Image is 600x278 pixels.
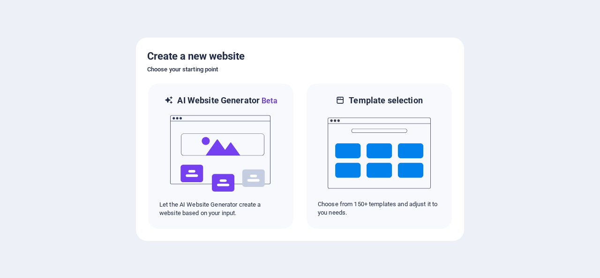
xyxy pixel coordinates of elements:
[147,83,294,230] div: AI Website GeneratorBetaaiLet the AI Website Generator create a website based on your input.
[159,201,282,217] p: Let the AI Website Generator create a website based on your input.
[260,96,277,105] span: Beta
[177,95,277,107] h6: AI Website Generator
[147,49,453,64] h5: Create a new website
[169,107,272,201] img: ai
[349,95,422,106] h6: Template selection
[147,64,453,75] h6: Choose your starting point
[306,83,453,230] div: Template selectionChoose from 150+ templates and adjust it to you needs.
[318,200,441,217] p: Choose from 150+ templates and adjust it to you needs.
